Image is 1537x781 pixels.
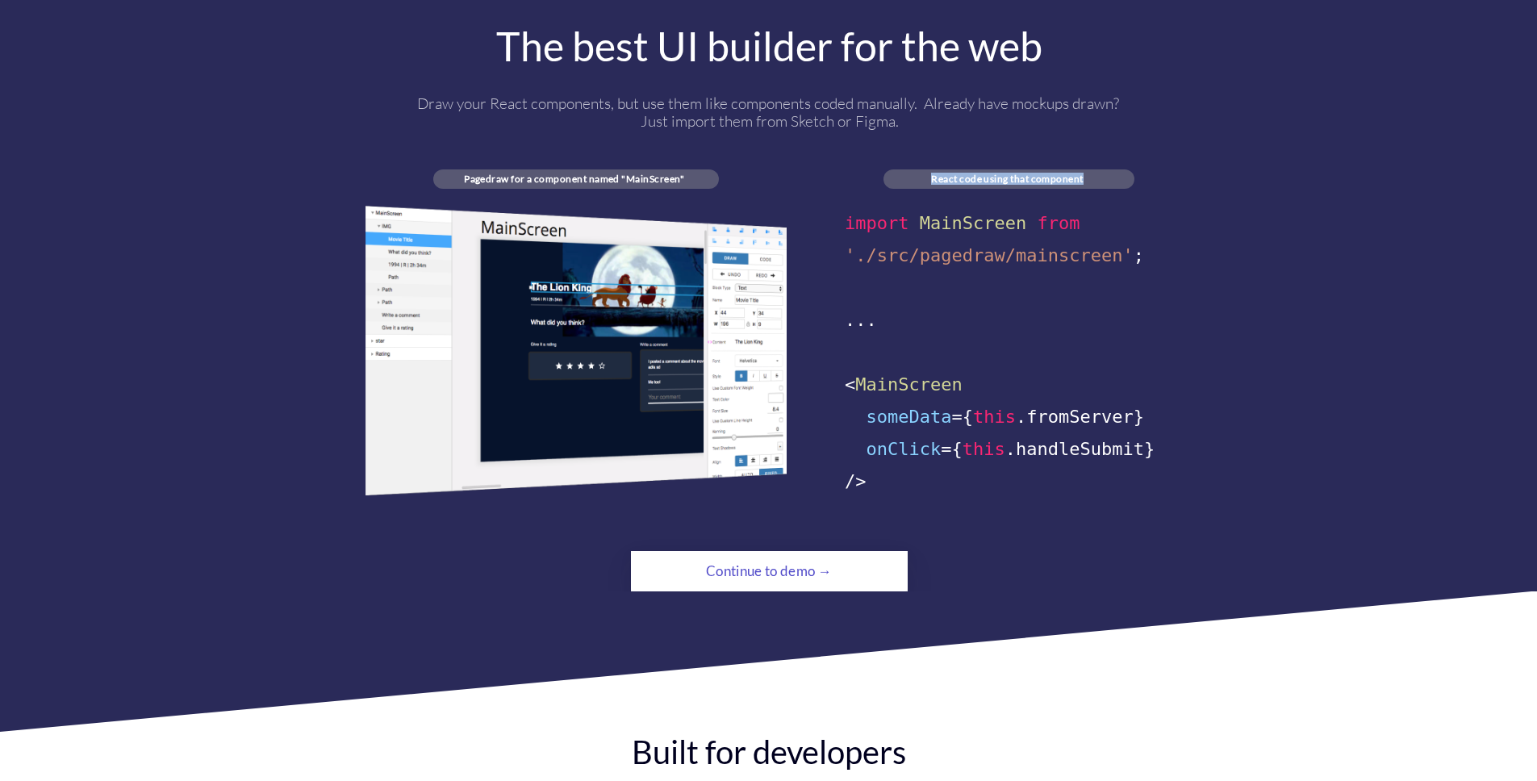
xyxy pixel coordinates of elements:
[963,439,1005,459] span: this
[973,407,1016,427] span: this
[1037,213,1080,233] span: from
[883,173,1131,185] div: React code using that component
[408,94,1130,130] div: Draw your React components, but use them like components coded manually. Already have mockups dra...
[845,240,1173,272] div: ;
[845,466,1173,498] div: />
[920,213,1026,233] span: MainScreen
[631,551,908,591] a: Continue to demo →
[845,213,908,233] span: import
[365,206,787,495] img: image.png
[433,173,716,185] div: Pagedraw for a component named "MainScreen"
[855,374,962,395] span: MainScreen
[867,439,942,459] span: onClick
[675,555,863,587] div: Continue to demo →
[845,304,1173,336] div: ...
[845,401,1173,433] div: ={ .fromServer}
[845,245,1134,265] span: './src/pagedraw/mainscreen'
[867,407,952,427] span: someData
[576,732,962,772] div: Built for developers
[845,433,1173,466] div: ={ .handleSubmit}
[365,26,1173,66] div: The best UI builder for the web
[845,369,1173,401] div: <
